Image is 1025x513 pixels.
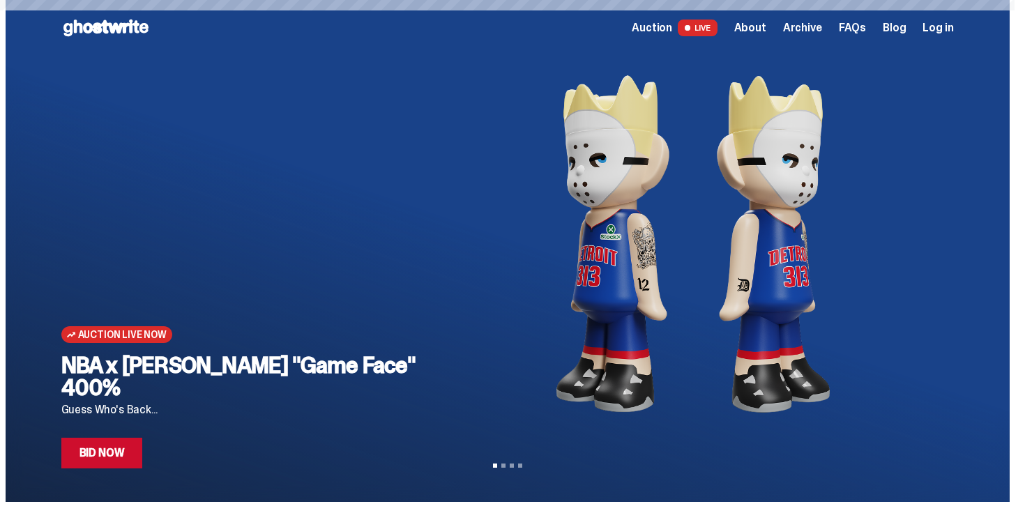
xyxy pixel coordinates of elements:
[734,22,766,33] a: About
[678,20,717,36] span: LIVE
[783,22,822,33] a: Archive
[78,329,167,340] span: Auction Live Now
[61,438,143,468] a: Bid Now
[61,354,433,399] h2: NBA x [PERSON_NAME] "Game Face" 400%
[922,22,953,33] a: Log in
[632,20,717,36] a: Auction LIVE
[510,464,514,468] button: View slide 3
[493,464,497,468] button: View slide 1
[883,22,906,33] a: Blog
[632,22,672,33] span: Auction
[518,464,522,468] button: View slide 4
[501,464,506,468] button: View slide 2
[455,56,932,432] img: NBA x Eminem "Game Face" 400%
[839,22,866,33] a: FAQs
[61,404,433,415] p: Guess Who's Back...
